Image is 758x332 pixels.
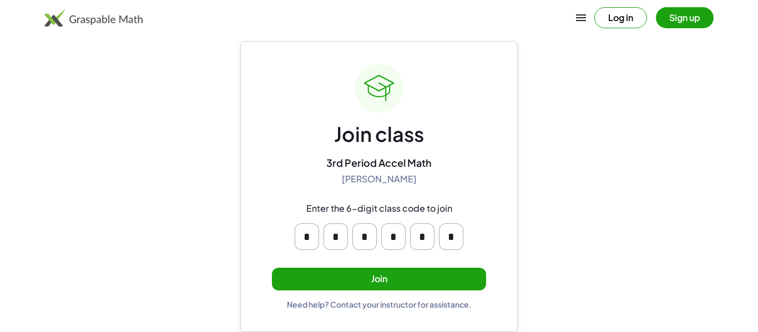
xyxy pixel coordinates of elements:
button: Log in [594,7,647,28]
input: Please enter OTP character 5 [410,223,434,250]
input: Please enter OTP character 1 [295,223,319,250]
div: 3rd Period Accel Math [326,156,432,169]
button: Join [272,268,486,290]
div: Enter the 6-digit class code to join [306,203,452,214]
div: [PERSON_NAME] [342,173,417,185]
button: Sign up [656,7,714,28]
input: Please enter OTP character 4 [381,223,406,250]
div: Join class [334,121,424,147]
input: Please enter OTP character 6 [439,223,463,250]
div: Need help? Contact your instructor for assistance. [287,299,472,309]
input: Please enter OTP character 3 [352,223,377,250]
input: Please enter OTP character 2 [324,223,348,250]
